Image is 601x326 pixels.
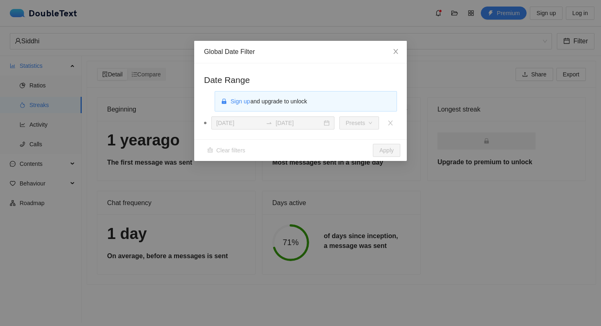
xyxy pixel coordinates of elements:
[339,116,379,130] button: Presetsdown
[201,144,252,157] button: clearClear filters
[230,95,250,108] button: Sign up
[216,118,262,127] input: Start date
[231,97,250,106] span: Sign up
[204,73,397,87] h2: Date Range
[276,118,322,127] input: End date
[373,144,400,157] button: Apply
[392,48,399,55] span: close
[266,120,272,126] span: to
[385,41,407,63] button: Close
[204,47,397,56] div: Global Date Filter
[384,116,397,130] button: close
[221,98,227,104] span: lock
[266,120,272,126] span: swap-right
[230,98,307,105] span: and upgrade to unlock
